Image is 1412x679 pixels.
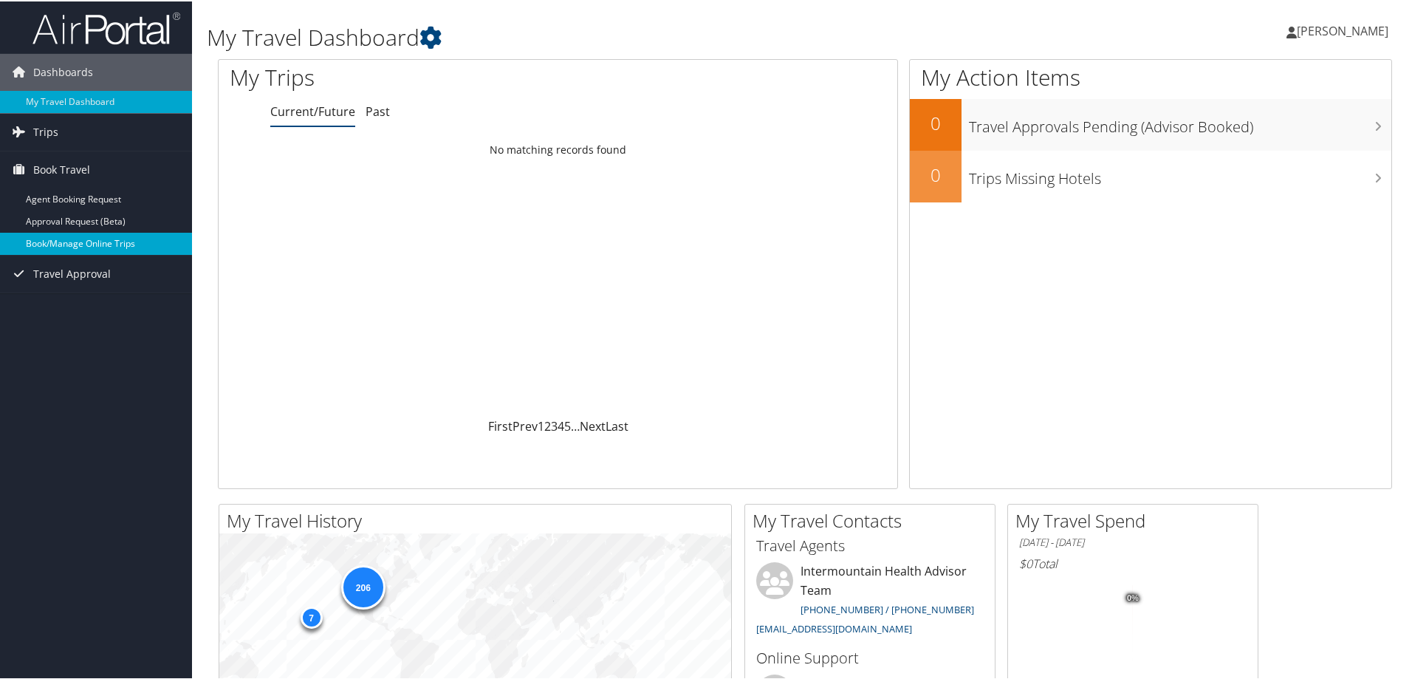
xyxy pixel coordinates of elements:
a: [EMAIL_ADDRESS][DOMAIN_NAME] [756,621,912,634]
h3: Online Support [756,646,984,667]
h1: My Travel Dashboard [207,21,1004,52]
td: No matching records found [219,135,897,162]
a: 2 [544,417,551,433]
span: Trips [33,112,58,149]
a: Prev [513,417,538,433]
div: 206 [340,563,385,607]
span: … [571,417,580,433]
h2: 0 [910,109,962,134]
h6: [DATE] - [DATE] [1019,534,1247,548]
h2: My Travel History [227,507,731,532]
a: Past [366,102,390,118]
h1: My Trips [230,61,603,92]
h2: My Travel Spend [1015,507,1258,532]
a: 5 [564,417,571,433]
a: [PERSON_NAME] [1286,7,1403,52]
li: Intermountain Health Advisor Team [749,561,991,640]
h6: Total [1019,554,1247,570]
span: [PERSON_NAME] [1297,21,1388,38]
a: [PHONE_NUMBER] / [PHONE_NUMBER] [801,601,974,615]
tspan: 0% [1127,593,1139,601]
a: 1 [538,417,544,433]
a: 0Travel Approvals Pending (Advisor Booked) [910,98,1391,149]
span: Dashboards [33,52,93,89]
a: 3 [551,417,558,433]
span: Travel Approval [33,254,111,291]
span: Book Travel [33,150,90,187]
h1: My Action Items [910,61,1391,92]
h3: Travel Approvals Pending (Advisor Booked) [969,108,1391,136]
a: Last [606,417,628,433]
a: First [488,417,513,433]
span: $0 [1019,554,1032,570]
a: 4 [558,417,564,433]
h2: 0 [910,161,962,186]
div: 7 [300,604,322,627]
h3: Travel Agents [756,534,984,555]
h3: Trips Missing Hotels [969,160,1391,188]
img: airportal-logo.png [32,10,180,44]
a: Current/Future [270,102,355,118]
a: Next [580,417,606,433]
h2: My Travel Contacts [753,507,995,532]
a: 0Trips Missing Hotels [910,149,1391,201]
